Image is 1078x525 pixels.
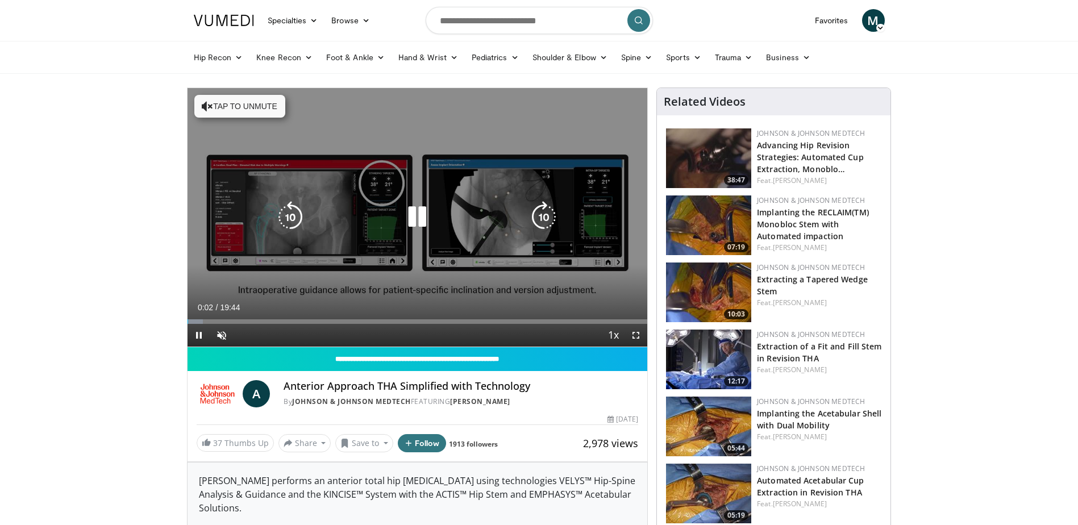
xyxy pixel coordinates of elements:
span: 12:17 [724,376,748,386]
div: [DATE] [607,414,638,424]
a: [PERSON_NAME] [450,397,510,406]
span: 19:44 [220,303,240,312]
a: Spine [614,46,659,69]
a: 10:03 [666,262,751,322]
img: 0b84e8e2-d493-4aee-915d-8b4f424ca292.150x105_q85_crop-smart_upscale.jpg [666,262,751,322]
a: [PERSON_NAME] [773,243,827,252]
video-js: Video Player [188,88,648,347]
a: [PERSON_NAME] [773,365,827,374]
a: 12:17 [666,330,751,389]
a: Johnson & Johnson MedTech [757,330,865,339]
a: Trauma [708,46,760,69]
a: Knee Recon [249,46,319,69]
a: Automated Acetabular Cup Extraction in Revision THA [757,475,864,498]
div: Feat. [757,243,881,253]
a: 05:44 [666,397,751,456]
a: Shoulder & Elbow [526,46,614,69]
span: / [216,303,218,312]
div: Progress Bar [188,319,648,324]
a: Implanting the RECLAIM(TM) Monobloc Stem with Automated impaction [757,207,869,241]
span: 05:44 [724,443,748,453]
button: Save to [335,434,393,452]
button: Tap to unmute [194,95,285,118]
a: Johnson & Johnson MedTech [757,128,865,138]
div: Feat. [757,298,881,308]
a: 37 Thumbs Up [197,434,274,452]
a: Hand & Wrist [392,46,465,69]
a: A [243,380,270,407]
button: Playback Rate [602,324,625,347]
a: Johnson & Johnson MedTech [757,195,865,205]
img: VuMedi Logo [194,15,254,26]
span: 10:03 [724,309,748,319]
a: 05:19 [666,464,751,523]
div: Feat. [757,499,881,509]
img: 9f1a5b5d-2ba5-4c40-8e0c-30b4b8951080.150x105_q85_crop-smart_upscale.jpg [666,128,751,188]
a: Favorites [808,9,855,32]
span: 05:19 [724,510,748,520]
a: Johnson & Johnson MedTech [757,464,865,473]
img: ffc33e66-92ed-4f11-95c4-0a160745ec3c.150x105_q85_crop-smart_upscale.jpg [666,195,751,255]
a: Hip Recon [187,46,250,69]
span: 0:02 [198,303,213,312]
span: 07:19 [724,242,748,252]
span: 38:47 [724,175,748,185]
div: Feat. [757,365,881,375]
span: 37 [213,438,222,448]
a: Johnson & Johnson MedTech [757,397,865,406]
a: [PERSON_NAME] [773,176,827,185]
a: Sports [659,46,708,69]
a: Business [759,46,817,69]
a: M [862,9,885,32]
a: Foot & Ankle [319,46,392,69]
a: Browse [324,9,377,32]
a: Extraction of a Fit and Fill Stem in Revision THA [757,341,881,364]
h4: Related Videos [664,95,746,109]
img: Johnson & Johnson MedTech [197,380,239,407]
a: Johnson & Johnson MedTech [292,397,411,406]
a: [PERSON_NAME] [773,298,827,307]
a: Extracting a Tapered Wedge Stem [757,274,868,297]
img: 82aed312-2a25-4631-ae62-904ce62d2708.150x105_q85_crop-smart_upscale.jpg [666,330,751,389]
div: By FEATURING [284,397,638,407]
a: Pediatrics [465,46,526,69]
a: 1913 followers [449,439,498,449]
img: 9c1ab193-c641-4637-bd4d-10334871fca9.150x105_q85_crop-smart_upscale.jpg [666,397,751,456]
button: Follow [398,434,447,452]
div: Feat. [757,432,881,442]
button: Unmute [210,324,233,347]
a: [PERSON_NAME] [773,432,827,441]
h4: Anterior Approach THA Simplified with Technology [284,380,638,393]
span: 2,978 views [583,436,638,450]
button: Share [278,434,331,452]
img: d5b2f4bf-f70e-4130-8279-26f7233142ac.150x105_q85_crop-smart_upscale.jpg [666,464,751,523]
a: Johnson & Johnson MedTech [757,262,865,272]
a: Advancing Hip Revision Strategies: Automated Cup Extraction, Monoblo… [757,140,864,174]
a: Implanting the Acetabular Shell with Dual Mobility [757,408,881,431]
button: Fullscreen [625,324,647,347]
a: Specialties [261,9,325,32]
button: Pause [188,324,210,347]
a: 38:47 [666,128,751,188]
input: Search topics, interventions [426,7,653,34]
a: 07:19 [666,195,751,255]
div: Feat. [757,176,881,186]
a: [PERSON_NAME] [773,499,827,509]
